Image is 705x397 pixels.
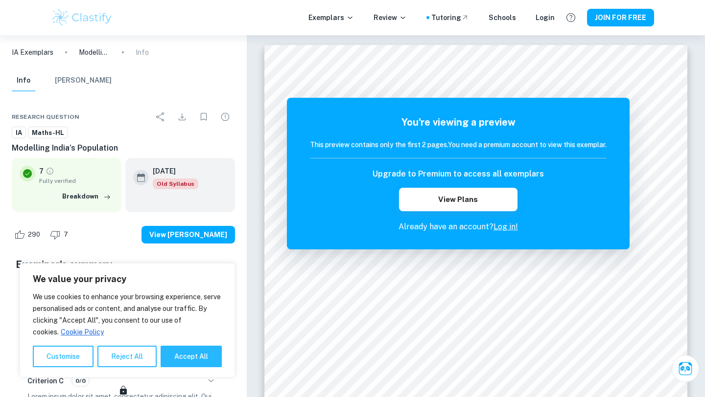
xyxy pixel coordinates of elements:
button: View [PERSON_NAME] [141,226,235,243]
h5: You're viewing a preview [310,115,607,130]
span: Research question [12,112,79,121]
a: Log in! [493,222,518,231]
div: Dislike [47,227,73,243]
button: [PERSON_NAME] [55,70,112,91]
a: Grade fully verified [46,167,54,176]
button: Accept All [161,346,222,367]
a: Tutoring [431,12,469,23]
a: Cookie Policy [60,328,104,336]
h6: Upgrade to Premium to access all exemplars [373,168,544,180]
span: Maths-HL [28,128,68,138]
h6: This preview contains only the first 2 pages. You need a premium account to view this exemplar. [310,139,607,150]
button: Customise [33,346,94,367]
button: Info [12,70,35,91]
img: Clastify logo [51,8,113,27]
a: IA Exemplars [12,47,53,58]
div: Report issue [215,107,235,127]
a: IA [12,127,26,139]
button: Reject All [97,346,157,367]
a: Maths-HL [28,127,68,139]
a: Schools [489,12,516,23]
button: Breakdown [60,189,114,204]
p: Review [374,12,407,23]
span: Fully verified [39,176,114,185]
div: Bookmark [194,107,213,127]
span: 7 [58,230,73,240]
h6: Modelling India’s Population [12,142,235,154]
p: Modelling India’s Population [79,47,110,58]
p: Exemplars [308,12,354,23]
button: View Plans [399,188,517,211]
div: We value your privacy [20,263,235,377]
div: Although this IA is written for the old math syllabus (last exam in November 2020), the current I... [153,178,198,189]
h6: [DATE] [153,166,190,176]
div: Share [151,107,170,127]
p: Already have an account? [310,221,607,233]
button: Ask Clai [672,355,699,382]
div: Like [12,227,46,243]
a: Login [536,12,555,23]
span: Old Syllabus [153,178,198,189]
span: 290 [23,230,46,240]
p: We value your privacy [33,273,222,285]
p: Info [136,47,149,58]
h5: Examiner's summary [16,257,231,272]
span: IA [12,128,25,138]
p: 7 [39,166,44,176]
button: JOIN FOR FREE [587,9,654,26]
button: Help and Feedback [563,9,579,26]
div: Download [172,107,192,127]
p: We use cookies to enhance your browsing experience, serve personalised ads or content, and analys... [33,291,222,338]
